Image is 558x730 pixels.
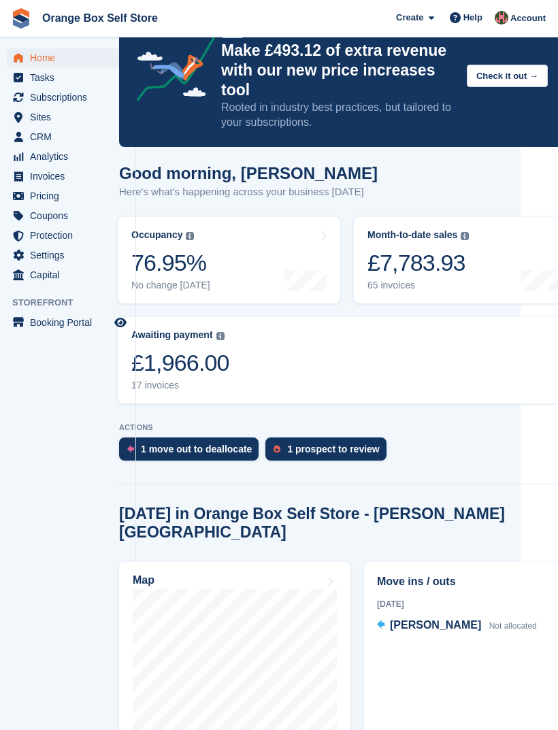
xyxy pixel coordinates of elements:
div: Month-to-date sales [367,229,457,241]
img: David Clark [495,11,508,24]
span: CRM [30,127,112,146]
span: Booking Portal [30,313,112,332]
div: Awaiting payment [131,329,213,341]
span: Home [30,48,112,67]
a: menu [7,167,129,186]
span: Help [463,11,482,24]
a: Occupancy 76.95% No change [DATE] [118,217,340,303]
span: Sites [30,107,112,127]
span: Pricing [30,186,112,205]
a: menu [7,48,129,67]
a: menu [7,186,129,205]
img: price-adjustments-announcement-icon-8257ccfd72463d97f412b2fc003d46551f7dbcb40ab6d574587a9cd5c0d94... [125,29,220,106]
h2: Map [133,574,154,586]
div: 17 invoices [131,380,229,391]
a: menu [7,265,129,284]
img: icon-info-grey-7440780725fd019a000dd9b08b2336e03edf1995a4989e88bcd33f0948082b44.svg [186,232,194,240]
img: stora-icon-8386f47178a22dfd0bd8f6a31ec36ba5ce8667c1dd55bd0f319d3a0aa187defe.svg [11,8,31,29]
span: Not allocated [489,621,537,631]
button: Check it out → [467,65,548,87]
p: Rooted in industry best practices, but tailored to your subscriptions. [221,100,456,130]
img: prospect-51fa495bee0391a8d652442698ab0144808aea92771e9ea1ae160a38d050c398.svg [274,445,280,453]
span: Capital [30,265,112,284]
span: Coupons [30,206,112,225]
div: 76.95% [131,249,210,277]
a: Preview store [112,314,129,331]
h1: Good morning, [PERSON_NAME] [119,164,378,182]
span: Storefront [12,296,135,310]
div: £7,783.93 [367,249,469,277]
span: Subscriptions [30,88,112,107]
div: 65 invoices [367,280,469,291]
span: Protection [30,226,112,245]
img: icon-info-grey-7440780725fd019a000dd9b08b2336e03edf1995a4989e88bcd33f0948082b44.svg [216,332,225,340]
a: menu [7,206,129,225]
a: menu [7,226,129,245]
span: Create [396,11,423,24]
a: menu [7,127,129,146]
div: No change [DATE] [131,280,210,291]
span: Tasks [30,68,112,87]
a: 1 move out to deallocate [119,437,265,467]
a: menu [7,68,129,87]
a: [PERSON_NAME] Not allocated [377,617,537,635]
a: 1 prospect to review [265,437,393,467]
p: Here's what's happening across your business [DATE] [119,184,378,200]
div: 1 move out to deallocate [141,444,252,454]
a: Orange Box Self Store [37,7,163,29]
div: Occupancy [131,229,182,241]
p: Make £493.12 of extra revenue with our new price increases tool [221,41,456,100]
span: Settings [30,246,112,265]
img: icon-info-grey-7440780725fd019a000dd9b08b2336e03edf1995a4989e88bcd33f0948082b44.svg [461,232,469,240]
a: menu [7,313,129,332]
span: Account [510,12,546,25]
span: [PERSON_NAME] [390,619,481,631]
a: menu [7,147,129,166]
a: menu [7,107,129,127]
a: menu [7,88,129,107]
div: 1 prospect to review [287,444,379,454]
span: Invoices [30,167,112,186]
a: menu [7,246,129,265]
span: Analytics [30,147,112,166]
div: £1,966.00 [131,349,229,377]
